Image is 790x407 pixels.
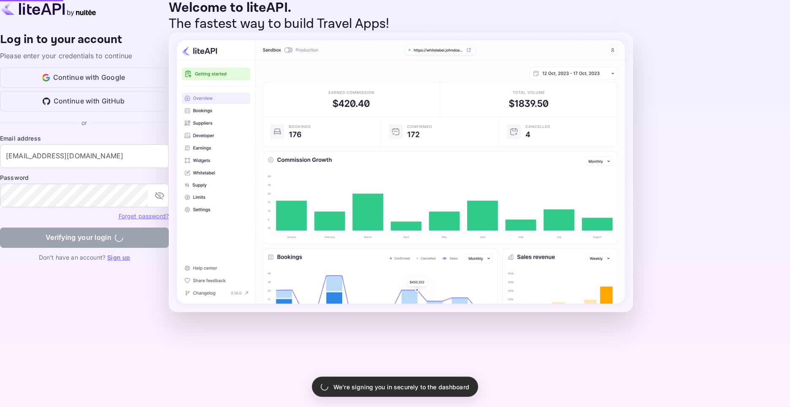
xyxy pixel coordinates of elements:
a: Sign up [107,254,130,261]
p: The fastest way to build Travel Apps! [169,16,633,32]
button: toggle password visibility [151,187,168,204]
a: Forget password? [119,212,169,220]
p: We're signing you in securely to the dashboard [333,383,469,391]
img: liteAPI Dashboard Preview [169,33,633,312]
a: Forget password? [119,212,169,220]
p: or [81,118,87,127]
